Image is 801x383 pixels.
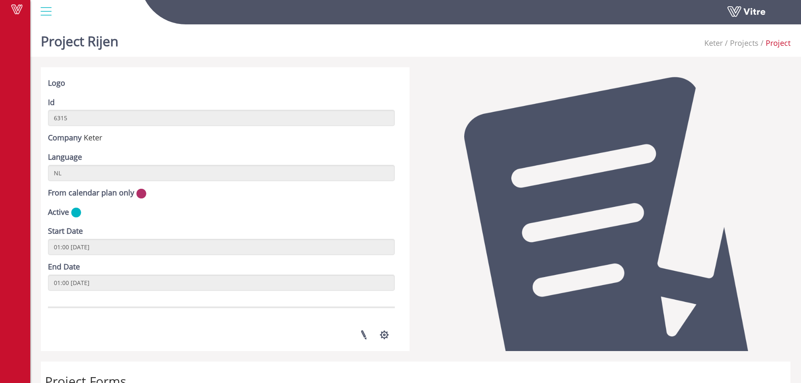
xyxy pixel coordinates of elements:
img: no [136,188,146,199]
label: Active [48,207,69,218]
span: 218 [704,38,723,48]
label: Logo [48,78,65,89]
li: Project [759,38,790,49]
h1: Project Rijen [41,21,119,57]
label: Company [48,132,82,143]
label: Start Date [48,226,83,237]
label: From calendar plan only [48,188,134,198]
img: yes [71,207,81,218]
label: Language [48,152,82,163]
label: End Date [48,261,80,272]
label: Id [48,97,55,108]
a: Projects [730,38,759,48]
span: 218 [84,132,102,143]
